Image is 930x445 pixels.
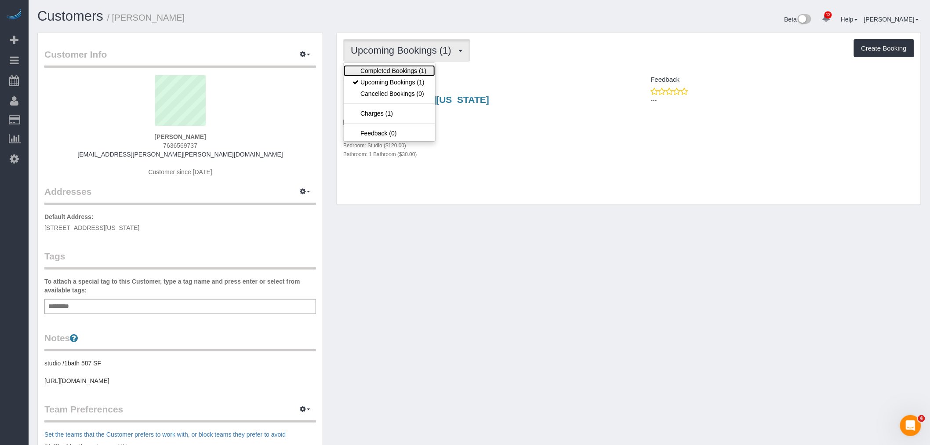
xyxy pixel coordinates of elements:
[785,16,812,23] a: Beta
[163,142,197,149] hm-ph: 7636569737
[44,332,316,351] legend: Notes
[817,9,835,28] a: 12
[343,76,622,84] h4: Service
[344,65,435,77] a: Completed Bookings (1)
[344,88,435,99] a: Cancelled Bookings (0)
[343,117,622,126] p: One Time
[864,16,919,23] a: [PERSON_NAME]
[44,212,94,221] label: Default Address:
[149,168,212,175] span: Customer since [DATE]
[44,403,316,423] legend: Team Preferences
[44,431,286,438] a: Set the teams that the Customer prefers to work with, or block teams they prefer to avoid
[343,151,417,157] small: Bathroom: 1 Bathroom ($30.00)
[343,142,406,149] small: Bedroom: Studio ($120.00)
[343,130,622,137] h4: Under 1,000 sq. ft.
[351,45,456,56] span: Upcoming Bookings (1)
[344,108,435,119] a: Charges (1)
[344,128,435,139] a: Feedback (0)
[651,96,914,105] p: ---
[77,151,283,158] a: [EMAIL_ADDRESS][PERSON_NAME][PERSON_NAME][DOMAIN_NAME]
[900,415,921,436] iframe: Intercom live chat
[5,9,23,21] img: Automaid Logo
[797,14,811,26] img: New interface
[154,133,206,140] strong: [PERSON_NAME]
[854,39,914,58] button: Create Booking
[344,77,435,88] a: Upcoming Bookings (1)
[44,359,316,385] pre: studio /1bath 587 SF [URL][DOMAIN_NAME]
[44,224,140,231] span: [STREET_ADDRESS][US_STATE]
[918,415,925,422] span: 4
[636,76,914,84] h4: Feedback
[44,250,316,270] legend: Tags
[37,8,103,24] a: Customers
[44,48,316,68] legend: Customer Info
[825,11,832,18] span: 12
[44,277,316,295] label: To attach a special tag to this Customer, type a tag name and press enter or select from availabl...
[841,16,858,23] a: Help
[343,39,470,62] button: Upcoming Bookings (1)
[107,13,185,22] small: / [PERSON_NAME]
